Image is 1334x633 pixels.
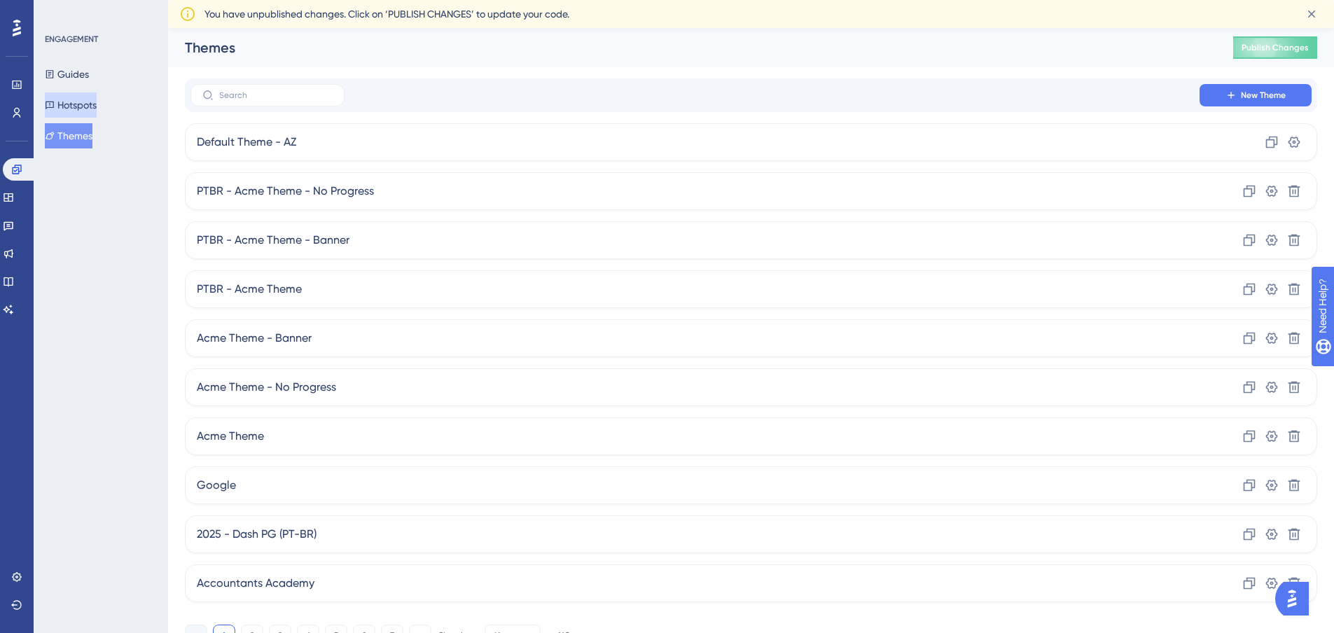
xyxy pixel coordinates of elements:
span: Acme Theme - Banner [197,330,312,347]
span: 2025 - Dash PG (PT-BR) [197,526,317,543]
span: Acme Theme - No Progress [197,379,336,396]
div: Themes [185,38,1198,57]
span: Google [197,477,236,494]
button: New Theme [1200,84,1312,106]
span: PTBR - Acme Theme - No Progress [197,183,374,200]
div: ENGAGEMENT [45,34,98,45]
span: Accountants Academy [197,575,314,592]
button: Publish Changes [1233,36,1317,59]
span: PTBR - Acme Theme - Banner [197,232,349,249]
input: Search [219,90,333,100]
span: Default Theme - AZ [197,134,296,151]
button: Guides [45,62,89,87]
span: PTBR - Acme Theme [197,281,302,298]
span: Need Help? [33,4,88,20]
iframe: UserGuiding AI Assistant Launcher [1275,578,1317,620]
button: Hotspots [45,92,97,118]
span: Acme Theme [197,428,264,445]
span: Publish Changes [1242,42,1309,53]
button: Themes [45,123,92,148]
span: You have unpublished changes. Click on ‘PUBLISH CHANGES’ to update your code. [204,6,569,22]
span: New Theme [1241,90,1286,101]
